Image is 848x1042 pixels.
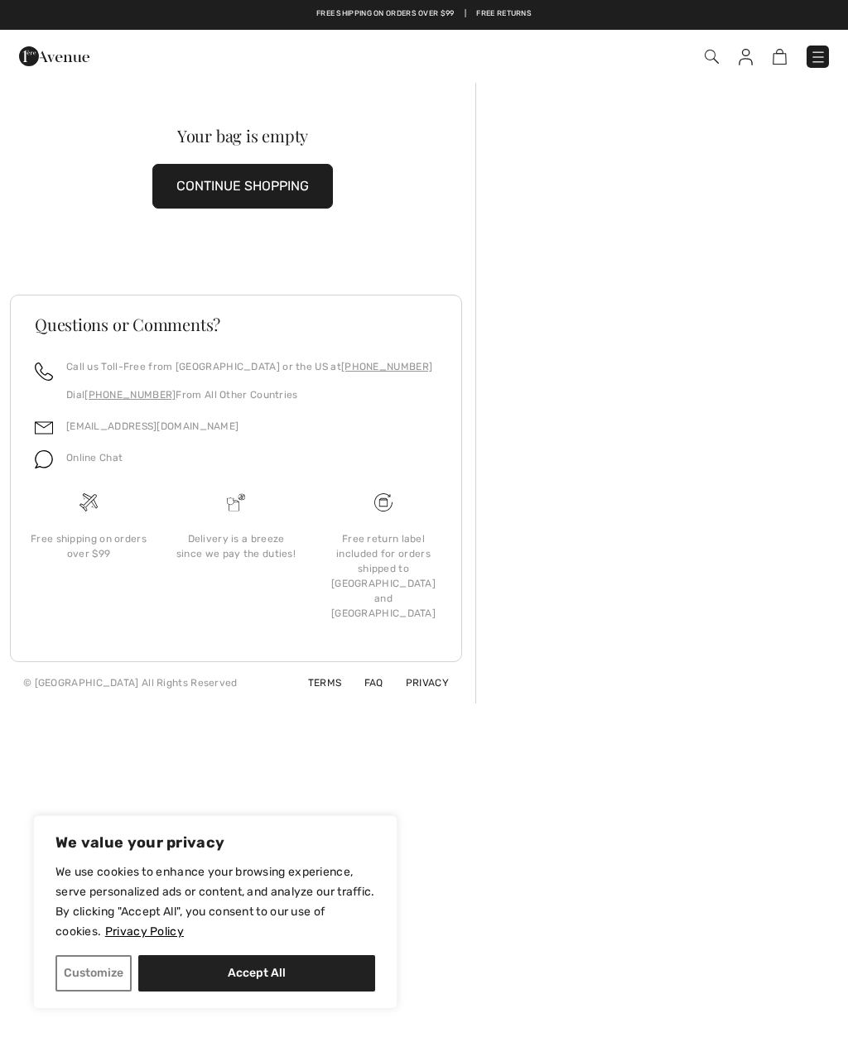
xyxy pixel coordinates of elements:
[19,40,89,73] img: 1ère Avenue
[33,127,452,144] div: Your bag is empty
[810,49,826,65] img: Menu
[773,49,787,65] img: Shopping Bag
[344,677,383,689] a: FAQ
[739,49,753,65] img: My Info
[66,452,123,463] span: Online Chat
[23,675,238,690] div: © [GEOGRAPHIC_DATA] All Rights Reserved
[55,955,132,992] button: Customize
[288,677,342,689] a: Terms
[35,419,53,437] img: email
[66,420,238,432] a: [EMAIL_ADDRESS][DOMAIN_NAME]
[476,8,532,20] a: Free Returns
[104,924,185,939] a: Privacy Policy
[55,833,375,852] p: We value your privacy
[227,493,245,511] img: Delivery is a breeze since we pay the duties!
[316,8,455,20] a: Free shipping on orders over $99
[705,50,719,64] img: Search
[66,359,432,374] p: Call us Toll-Free from [GEOGRAPHIC_DATA] or the US at
[138,955,375,992] button: Accept All
[152,164,333,209] button: CONTINUE SHOPPING
[35,316,437,333] h3: Questions or Comments?
[19,47,89,63] a: 1ère Avenue
[66,387,432,402] p: Dial From All Other Countries
[33,815,397,1009] div: We value your privacy
[176,531,296,561] div: Delivery is a breeze since we pay the duties!
[35,363,53,381] img: call
[323,531,444,621] div: Free return label included for orders shipped to [GEOGRAPHIC_DATA] and [GEOGRAPHIC_DATA]
[35,450,53,468] img: chat
[55,862,375,942] p: We use cookies to enhance your browsing experience, serve personalized ads or content, and analyz...
[79,493,98,511] img: Free shipping on orders over $99
[374,493,393,511] img: Free shipping on orders over $99
[341,361,432,372] a: [PHONE_NUMBER]
[465,8,466,20] span: |
[386,677,449,689] a: Privacy
[84,389,176,401] a: [PHONE_NUMBER]
[28,531,149,561] div: Free shipping on orders over $99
